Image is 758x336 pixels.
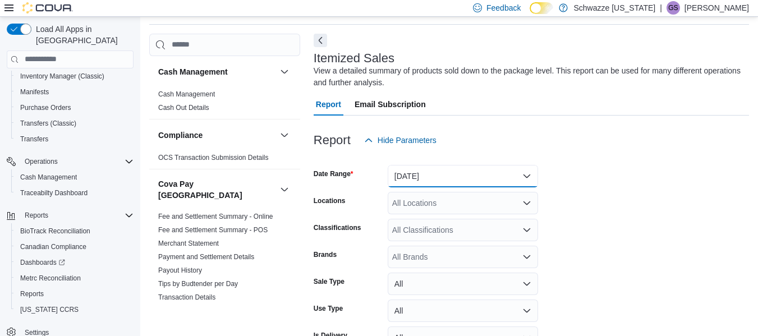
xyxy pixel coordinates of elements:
[314,250,337,259] label: Brands
[158,240,219,247] a: Merchant Statement
[158,253,254,261] a: Payment and Settlement Details
[314,65,743,89] div: View a detailed summary of products sold down to the package level. This report can be used for m...
[486,2,521,13] span: Feedback
[314,52,394,65] h3: Itemized Sales
[16,186,134,200] span: Traceabilty Dashboard
[20,274,81,283] span: Metrc Reconciliation
[158,266,202,274] a: Payout History
[20,209,134,222] span: Reports
[158,130,275,141] button: Compliance
[16,70,109,83] a: Inventory Manager (Classic)
[573,1,655,15] p: Schwazze [US_STATE]
[16,101,134,114] span: Purchase Orders
[685,1,749,15] p: [PERSON_NAME]
[158,130,203,141] h3: Compliance
[16,101,76,114] a: Purchase Orders
[16,132,53,146] a: Transfers
[158,90,215,98] a: Cash Management
[16,224,95,238] a: BioTrack Reconciliation
[20,119,76,128] span: Transfers (Classic)
[278,128,291,142] button: Compliance
[2,208,138,223] button: Reports
[158,66,228,77] h3: Cash Management
[16,132,134,146] span: Transfers
[20,258,65,267] span: Dashboards
[20,188,88,197] span: Traceabilty Dashboard
[158,66,275,77] button: Cash Management
[11,68,138,84] button: Inventory Manager (Classic)
[20,72,104,81] span: Inventory Manager (Classic)
[158,213,273,220] a: Fee and Settlement Summary - Online
[314,169,353,178] label: Date Range
[522,252,531,261] button: Open list of options
[388,300,538,322] button: All
[16,117,134,130] span: Transfers (Classic)
[149,210,300,309] div: Cova Pay [GEOGRAPHIC_DATA]
[11,239,138,255] button: Canadian Compliance
[158,293,215,302] span: Transaction Details
[20,88,49,96] span: Manifests
[20,242,86,251] span: Canadian Compliance
[158,252,254,261] span: Payment and Settlement Details
[158,212,273,221] span: Fee and Settlement Summary - Online
[158,293,215,301] a: Transaction Details
[314,34,327,47] button: Next
[20,289,44,298] span: Reports
[278,65,291,79] button: Cash Management
[314,196,346,205] label: Locations
[360,129,441,151] button: Hide Parameters
[355,93,426,116] span: Email Subscription
[16,287,48,301] a: Reports
[158,178,275,201] button: Cova Pay [GEOGRAPHIC_DATA]
[314,223,361,232] label: Classifications
[16,224,134,238] span: BioTrack Reconciliation
[278,183,291,196] button: Cova Pay [GEOGRAPHIC_DATA]
[11,302,138,317] button: [US_STATE] CCRS
[20,135,48,144] span: Transfers
[158,239,219,248] span: Merchant Statement
[16,85,53,99] a: Manifests
[522,199,531,208] button: Open list of options
[16,171,134,184] span: Cash Management
[522,225,531,234] button: Open list of options
[16,171,81,184] a: Cash Management
[158,279,238,288] span: Tips by Budtender per Day
[16,287,134,301] span: Reports
[16,240,134,254] span: Canadian Compliance
[378,135,437,146] span: Hide Parameters
[314,277,344,286] label: Sale Type
[16,271,134,285] span: Metrc Reconciliation
[25,157,58,166] span: Operations
[11,116,138,131] button: Transfers (Classic)
[16,303,134,316] span: Washington CCRS
[11,185,138,201] button: Traceabilty Dashboard
[667,1,680,15] div: Gulzar Sayall
[158,266,202,275] span: Payout History
[158,154,269,162] a: OCS Transaction Submission Details
[20,155,134,168] span: Operations
[16,117,81,130] a: Transfers (Classic)
[149,151,300,169] div: Compliance
[20,209,53,222] button: Reports
[158,280,238,288] a: Tips by Budtender per Day
[11,286,138,302] button: Reports
[11,169,138,185] button: Cash Management
[16,256,70,269] a: Dashboards
[16,256,134,269] span: Dashboards
[530,2,553,14] input: Dark Mode
[31,24,134,46] span: Load All Apps in [GEOGRAPHIC_DATA]
[20,155,62,168] button: Operations
[16,303,83,316] a: [US_STATE] CCRS
[25,211,48,220] span: Reports
[314,134,351,147] h3: Report
[20,227,90,236] span: BioTrack Reconciliation
[16,85,134,99] span: Manifests
[668,1,678,15] span: GS
[11,223,138,239] button: BioTrack Reconciliation
[11,270,138,286] button: Metrc Reconciliation
[316,93,341,116] span: Report
[20,305,79,314] span: [US_STATE] CCRS
[16,240,91,254] a: Canadian Compliance
[16,271,85,285] a: Metrc Reconciliation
